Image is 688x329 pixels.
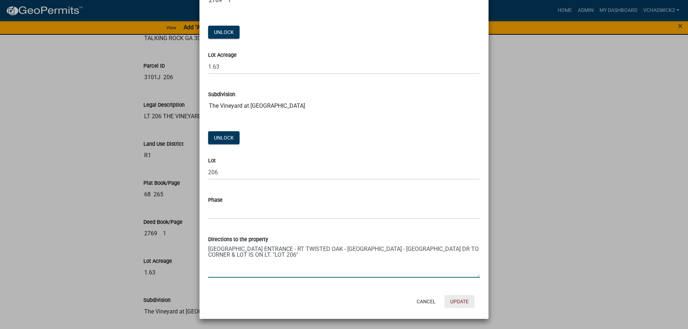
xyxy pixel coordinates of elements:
[208,158,216,163] label: Lot
[208,53,237,58] label: Lot Acreage
[208,131,240,144] button: Unlock
[444,295,474,308] button: Update
[208,92,235,97] label: Subdivision
[411,295,442,308] button: Cancel
[208,237,268,242] label: Directions to the property
[208,198,223,203] label: Phase
[208,26,240,39] button: Unlock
